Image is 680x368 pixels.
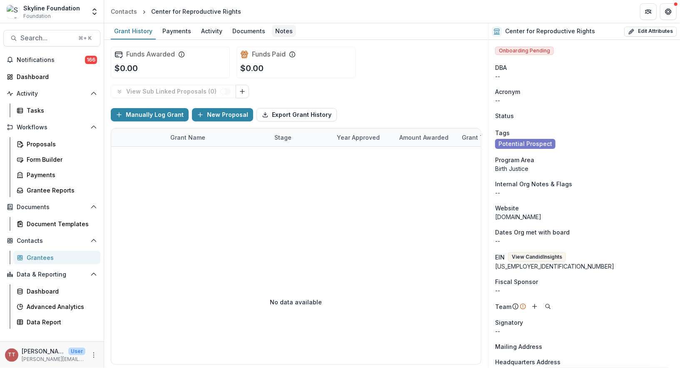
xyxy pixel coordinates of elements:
span: Status [495,111,514,120]
div: -- [495,327,673,336]
p: $0.00 [115,62,138,74]
span: Contacts [17,237,87,245]
div: Year approved [332,133,385,142]
div: -- [495,72,673,81]
div: Amount Awarded [394,128,457,146]
span: Dates Org met with board [495,228,570,237]
button: Open Activity [3,87,100,100]
div: ⌘ + K [77,34,93,43]
p: [PERSON_NAME] [22,347,65,356]
a: Tasks [13,104,100,117]
p: -- [495,188,673,197]
p: Birth Justice [495,164,673,173]
div: Grant History [111,25,156,37]
button: More [89,350,99,360]
a: Documents [229,23,269,40]
span: Documents [17,204,87,211]
p: -- [495,237,673,245]
a: Advanced Analytics [13,300,100,314]
span: Notifications [17,57,85,64]
div: Skyline Foundation [23,4,80,12]
button: Link Grants [236,85,249,98]
div: Stage [269,128,332,146]
div: Grant Name [165,128,269,146]
a: Dashboard [3,70,100,84]
div: Advanced Analytics [27,302,94,311]
button: Search [543,301,553,311]
div: Document Templates [27,220,94,228]
a: Notes [272,23,296,40]
button: Notifications166 [3,53,100,67]
button: Add [530,301,540,311]
span: Signatory [495,318,523,327]
span: Activity [17,90,87,97]
div: Stage [269,133,296,142]
a: Payments [159,23,194,40]
a: Grantees [13,251,100,264]
button: Export Grant History [257,108,337,121]
a: Contacts [107,5,140,17]
div: Data Report [27,318,94,326]
button: Edit Attributes [624,27,677,37]
a: Grant History [111,23,156,40]
div: -- [495,286,673,295]
div: [US_EMPLOYER_IDENTIFICATION_NUMBER] [495,262,673,271]
button: Open Workflows [3,121,100,134]
div: Tanya Taiwo [8,352,15,358]
nav: breadcrumb [107,5,244,17]
button: Partners [640,3,657,20]
div: Year approved [332,128,394,146]
span: Workflows [17,124,87,131]
div: Contacts [111,7,137,16]
button: Open Contacts [3,234,100,247]
div: Grant Title [457,128,519,146]
p: -- [495,96,673,105]
button: Open entity switcher [89,3,100,20]
span: Fiscal Sponsor [495,277,538,286]
a: Form Builder [13,153,100,166]
div: Payments [27,170,94,179]
span: 166 [85,56,97,64]
button: Manually Log Grant [111,108,189,121]
div: Grantee Reports [27,186,94,195]
span: Onboarding Pending [495,47,554,55]
span: Headquarters Address [495,358,560,366]
div: Dashboard [27,287,94,296]
button: View CandidInsights [508,252,566,262]
a: Payments [13,168,100,182]
a: [DOMAIN_NAME] [495,213,541,220]
div: Grant Name [165,133,210,142]
p: [PERSON_NAME][EMAIL_ADDRESS][DOMAIN_NAME] [22,356,85,363]
span: Data & Reporting [17,271,87,278]
button: Open Documents [3,200,100,214]
div: Center for Reproductive Rights [151,7,241,16]
div: Activity [198,25,226,37]
p: User [68,348,85,355]
img: Skyline Foundation [7,5,20,18]
a: Proposals [13,137,100,151]
div: Amount Awarded [394,133,453,142]
div: Payments [159,25,194,37]
button: Get Help [660,3,677,20]
button: Open Data & Reporting [3,268,100,281]
span: DBA [495,63,507,72]
span: Search... [20,34,73,42]
span: Acronym [495,87,520,96]
div: Proposals [27,140,94,148]
div: Form Builder [27,155,94,164]
span: Tags [495,128,510,137]
div: Documents [229,25,269,37]
p: Team [495,302,511,311]
button: New Proposal [192,108,253,121]
a: Data Report [13,315,100,329]
span: Internal Org Notes & Flags [495,180,572,188]
a: Activity [198,23,226,40]
span: Foundation [23,12,51,20]
p: No data available [270,298,322,306]
span: Mailing Address [495,342,542,351]
button: View Sub Linked Proposals (0) [111,85,236,98]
